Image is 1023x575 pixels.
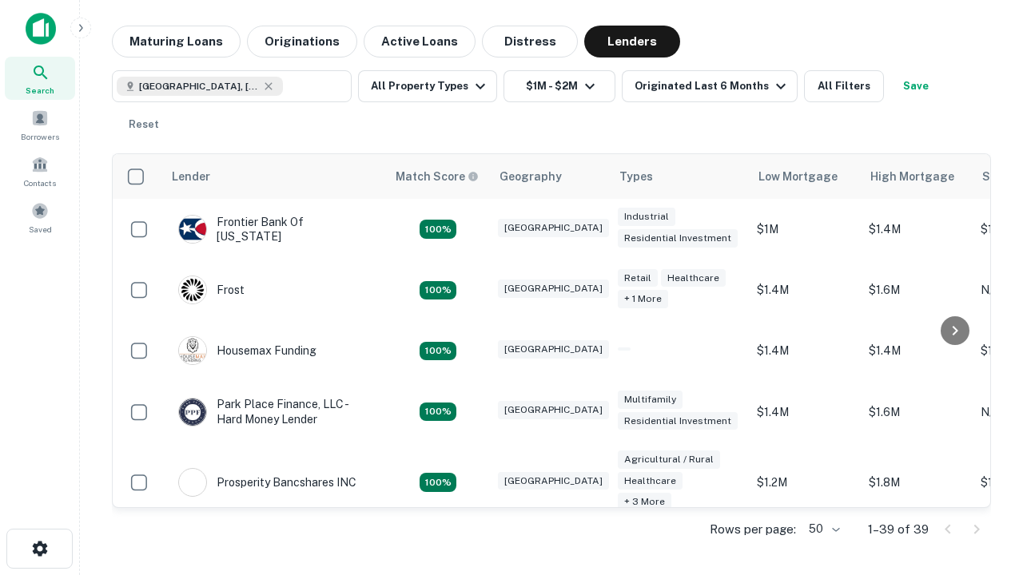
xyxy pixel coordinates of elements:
button: Lenders [584,26,680,57]
iframe: Chat Widget [943,447,1023,524]
th: Types [610,154,749,199]
td: $1M [749,199,861,260]
div: [GEOGRAPHIC_DATA] [498,219,609,237]
button: Originated Last 6 Months [622,70,798,102]
div: Multifamily [618,391,683,409]
div: Geography [500,167,562,186]
div: + 3 more [618,493,671,511]
div: Types [619,167,653,186]
th: Geography [490,154,610,199]
div: Healthcare [661,269,726,287]
button: $1M - $2M [504,70,615,102]
a: Saved [5,196,75,239]
td: $1.4M [749,320,861,381]
td: $1.8M [861,442,973,523]
div: Low Mortgage [758,167,838,186]
img: picture [179,399,206,426]
div: Matching Properties: 7, hasApolloMatch: undefined [420,473,456,492]
td: $1.6M [861,381,973,442]
div: Matching Properties: 4, hasApolloMatch: undefined [420,342,456,361]
a: Borrowers [5,103,75,146]
img: picture [179,337,206,364]
div: Matching Properties: 4, hasApolloMatch: undefined [420,402,456,422]
img: picture [179,469,206,496]
span: Contacts [24,176,56,189]
th: High Mortgage [861,154,973,199]
div: Originated Last 6 Months [635,77,790,96]
button: All Property Types [358,70,497,102]
td: $1.2M [749,442,861,523]
div: Frontier Bank Of [US_STATE] [178,215,370,244]
div: Residential Investment [618,412,738,430]
div: High Mortgage [870,167,954,186]
button: Originations [247,26,357,57]
td: $1.4M [861,320,973,381]
p: 1–39 of 39 [868,520,929,539]
div: Industrial [618,208,675,226]
td: $1.6M [861,260,973,320]
div: Healthcare [618,472,683,490]
div: Park Place Finance, LLC - Hard Money Lender [178,397,370,426]
td: $1.4M [749,381,861,442]
img: picture [179,276,206,303]
div: Retail [618,269,658,287]
div: Housemax Funding [178,336,316,365]
div: 50 [802,517,842,541]
th: Capitalize uses an advanced AI algorithm to match your search with the best lender. The match sco... [386,154,490,199]
div: Capitalize uses an advanced AI algorithm to match your search with the best lender. The match sco... [396,168,479,185]
td: $1.4M [861,199,973,260]
span: Borrowers [21,130,59,143]
div: Agricultural / Rural [618,450,720,469]
a: Contacts [5,149,75,192]
div: + 1 more [618,290,668,308]
span: [GEOGRAPHIC_DATA], [GEOGRAPHIC_DATA], [GEOGRAPHIC_DATA] [139,79,259,93]
button: Save your search to get updates of matches that match your search criteria. [890,70,941,102]
button: Distress [482,26,578,57]
a: Search [5,57,75,100]
h6: Match Score [396,168,476,185]
p: Rows per page: [710,520,796,539]
div: Matching Properties: 4, hasApolloMatch: undefined [420,220,456,239]
button: Active Loans [364,26,476,57]
div: [GEOGRAPHIC_DATA] [498,401,609,419]
span: Saved [29,223,52,236]
div: Residential Investment [618,229,738,248]
td: $1.4M [749,260,861,320]
button: All Filters [804,70,884,102]
div: Prosperity Bancshares INC [178,468,356,497]
div: Lender [172,167,210,186]
img: picture [179,216,206,243]
button: Maturing Loans [112,26,241,57]
img: capitalize-icon.png [26,13,56,45]
div: Matching Properties: 4, hasApolloMatch: undefined [420,281,456,300]
div: Frost [178,276,245,304]
th: Low Mortgage [749,154,861,199]
button: Reset [118,109,169,141]
div: [GEOGRAPHIC_DATA] [498,472,609,490]
div: [GEOGRAPHIC_DATA] [498,340,609,359]
span: Search [26,84,54,97]
div: [GEOGRAPHIC_DATA] [498,280,609,298]
th: Lender [162,154,386,199]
